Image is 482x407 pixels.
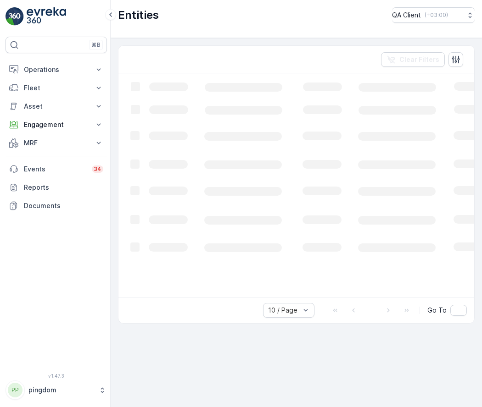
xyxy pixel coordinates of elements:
[24,201,103,210] p: Documents
[24,138,89,148] p: MRF
[118,8,159,22] p: Entities
[24,65,89,74] p: Operations
[6,79,107,97] button: Fleet
[24,120,89,129] p: Engagement
[392,7,475,23] button: QA Client(+03:00)
[6,178,107,197] a: Reports
[91,41,101,49] p: ⌘B
[6,7,24,26] img: logo
[6,97,107,115] button: Asset
[6,160,107,178] a: Events34
[8,383,22,397] div: PP
[6,380,107,400] button: PPpingdom
[6,197,107,215] a: Documents
[94,165,101,173] p: 34
[24,102,89,111] p: Asset
[6,373,107,379] span: v 1.47.3
[27,7,66,26] img: logo_light-DOdMpM7g.png
[6,134,107,152] button: MRF
[28,385,94,395] p: pingdom
[24,83,89,93] p: Fleet
[425,11,448,19] p: ( +03:00 )
[399,55,439,64] p: Clear Filters
[381,52,445,67] button: Clear Filters
[392,11,421,20] p: QA Client
[24,183,103,192] p: Reports
[6,115,107,134] button: Engagement
[6,60,107,79] button: Operations
[427,306,447,315] span: Go To
[24,165,86,174] p: Events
